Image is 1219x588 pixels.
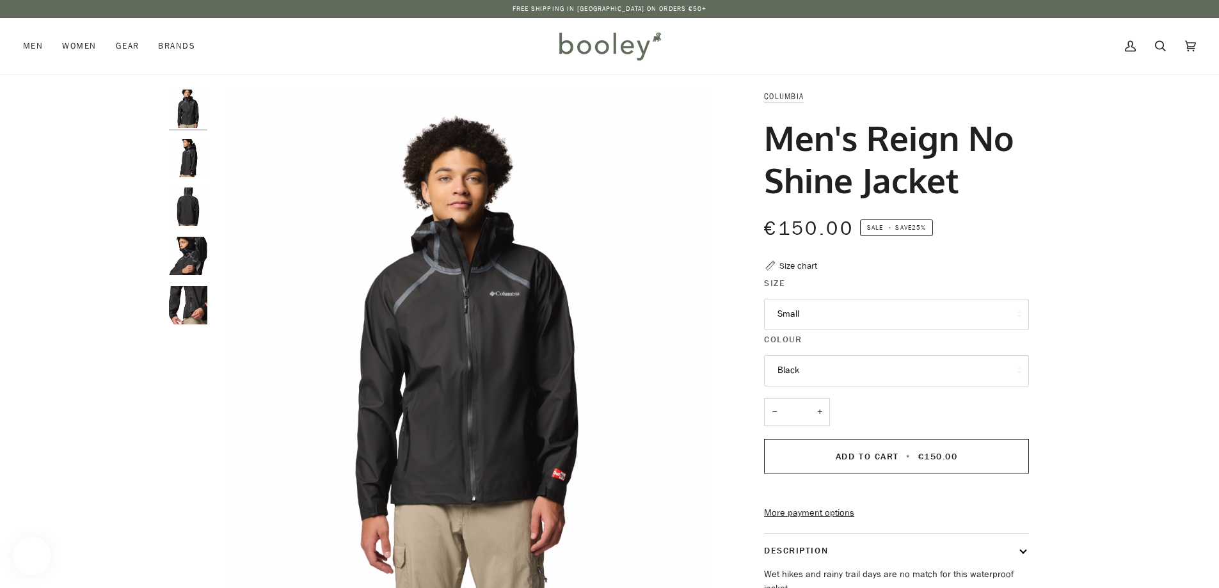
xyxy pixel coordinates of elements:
[764,216,854,242] span: €150.00
[23,18,52,74] a: Men
[809,398,830,427] button: +
[169,139,207,177] img: Columbia Men's Reign No Shine Jacket Black - Booley Galway
[169,237,207,275] img: Columbia Men's Reign No Shine Jacket Black - Booley Galway
[62,40,96,52] span: Women
[764,506,1029,520] a: More payment options
[13,537,51,575] iframe: Button to open loyalty program pop-up
[169,90,207,128] img: Columbia Men's Reign No Shine Jacket Black - Booley Galway
[764,534,1029,568] button: Description
[106,18,149,74] a: Gear
[867,223,883,232] span: Sale
[513,4,707,14] p: Free Shipping in [GEOGRAPHIC_DATA] on Orders €50+
[169,187,207,226] img: Columbia Men's Reign No Shine Jacket Black - Booley Galway
[764,398,785,427] button: −
[860,219,933,236] span: Save
[554,28,665,65] img: Booley
[158,40,195,52] span: Brands
[764,355,1029,386] button: Black
[116,40,139,52] span: Gear
[764,439,1029,473] button: Add to Cart • €150.00
[912,223,926,232] span: 25%
[169,286,207,324] img: Columbia Men's Reign No Shine Jacket Black - Booley Galway
[764,116,1019,201] h1: Men's Reign No Shine Jacket
[764,91,804,102] a: Columbia
[779,259,817,273] div: Size chart
[902,450,914,463] span: •
[764,276,785,290] span: Size
[836,450,899,463] span: Add to Cart
[885,223,895,232] em: •
[148,18,205,74] a: Brands
[918,450,958,463] span: €150.00
[764,299,1029,330] button: Small
[52,18,106,74] a: Women
[764,333,802,346] span: Colour
[23,40,43,52] span: Men
[764,398,830,427] input: Quantity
